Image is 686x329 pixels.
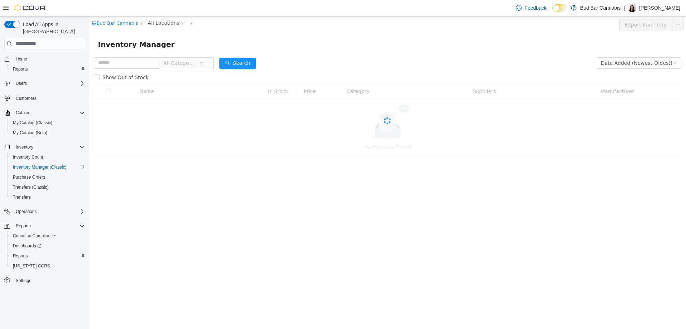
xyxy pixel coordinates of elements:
span: Operations [16,209,37,214]
input: Dark Mode [552,4,567,12]
nav: Complex example [4,51,85,304]
span: Reports [13,66,28,72]
span: Washington CCRS [10,262,85,270]
button: Inventory [13,143,36,151]
button: icon: ellipsis [583,3,594,14]
a: My Catalog (Beta) [10,129,50,137]
span: Home [16,56,27,62]
button: Home [1,54,88,64]
span: Inventory Manager (Classic) [13,164,66,170]
button: My Catalog (Beta) [7,128,88,138]
button: Purchase Orders [7,172,88,182]
span: Transfers [13,194,31,200]
i: icon: down [583,44,588,49]
button: [US_STATE] CCRS [7,261,88,271]
span: Inventory [16,144,33,150]
span: My Catalog (Beta) [13,130,48,136]
button: Canadian Compliance [7,231,88,241]
button: Inventory [1,142,88,152]
span: Transfers (Classic) [13,184,49,190]
img: Cova [14,4,46,11]
span: / [101,4,103,9]
button: Users [13,79,30,88]
a: Inventory Manager (Classic) [10,163,69,171]
span: Reports [13,222,85,230]
span: Settings [16,278,31,284]
span: Canadian Compliance [13,233,55,239]
span: Dashboards [13,243,41,249]
span: Inventory Count [13,154,43,160]
i: icon: shop [3,4,7,9]
button: Reports [7,64,88,74]
a: Reports [10,65,31,73]
a: Transfers (Classic) [10,183,51,192]
span: My Catalog (Classic) [13,120,53,126]
span: Inventory Manager [9,22,90,34]
span: Load All Apps in [GEOGRAPHIC_DATA] [20,21,85,35]
div: Ashley M [628,4,636,12]
a: Customers [13,94,39,103]
span: Customers [13,93,85,102]
a: Inventory Count [10,153,46,161]
button: Inventory Count [7,152,88,162]
span: Customers [16,96,36,101]
span: Purchase Orders [13,174,45,180]
a: Dashboards [10,242,44,250]
button: Operations [13,207,40,216]
button: Reports [13,222,34,230]
span: Dashboards [10,242,85,250]
a: icon: shopBud Bar Cannabis [3,4,49,9]
span: Canadian Compliance [10,232,85,240]
a: My Catalog (Classic) [10,118,55,127]
i: icon: down [110,44,114,49]
a: Home [13,55,30,63]
span: Operations [13,207,85,216]
span: Feedback [525,4,546,11]
span: Users [13,79,85,88]
span: Users [16,81,27,86]
button: Operations [1,207,88,217]
span: Reports [10,252,85,260]
span: Transfers (Classic) [10,183,85,192]
span: My Catalog (Classic) [10,118,85,127]
span: Reports [16,223,31,229]
span: Reports [10,65,85,73]
button: Customers [1,93,88,103]
p: [PERSON_NAME] [639,4,680,12]
span: Home [13,54,85,63]
span: Reports [13,253,28,259]
a: Feedback [513,1,549,15]
button: Transfers (Classic) [7,182,88,192]
button: Settings [1,275,88,286]
button: Catalog [13,108,33,117]
span: Inventory Count [10,153,85,161]
a: Purchase Orders [10,173,48,182]
span: Inventory Manager (Classic) [10,163,85,171]
span: [US_STATE] CCRS [13,263,50,269]
span: Catalog [16,110,30,116]
button: icon: searchSearch [130,41,166,53]
a: Reports [10,252,31,260]
button: Transfers [7,192,88,202]
button: Export Inventory [530,3,583,14]
button: Users [1,78,88,88]
p: | [623,4,625,12]
p: Bud Bar Cannabis [580,4,621,12]
span: My Catalog (Beta) [10,129,85,137]
a: Transfers [10,193,34,202]
div: Date Added (Newest-Oldest) [512,41,583,52]
button: Reports [1,221,88,231]
a: Settings [13,276,34,285]
a: Canadian Compliance [10,232,58,240]
span: Inventory [13,143,85,151]
span: Catalog [13,108,85,117]
button: Reports [7,251,88,261]
span: / [51,4,53,9]
a: [US_STATE] CCRS [10,262,53,270]
span: Settings [13,276,85,285]
span: Purchase Orders [10,173,85,182]
span: All Categories [74,43,106,50]
span: Show Out of Stock [10,58,62,64]
span: Transfers [10,193,85,202]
